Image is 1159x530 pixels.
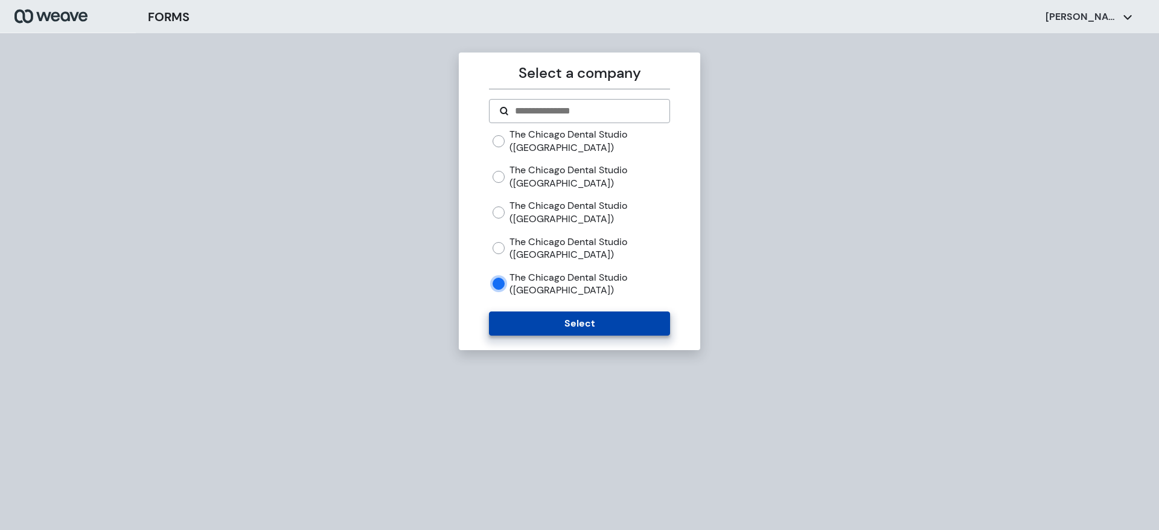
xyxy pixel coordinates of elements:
[489,62,669,84] p: Select a company
[509,235,669,261] label: The Chicago Dental Studio ([GEOGRAPHIC_DATA])
[509,271,669,297] label: The Chicago Dental Studio ([GEOGRAPHIC_DATA])
[1046,10,1118,24] p: [PERSON_NAME]
[509,128,669,154] label: The Chicago Dental Studio ([GEOGRAPHIC_DATA])
[148,8,190,26] h3: FORMS
[514,104,659,118] input: Search
[509,199,669,225] label: The Chicago Dental Studio ([GEOGRAPHIC_DATA])
[489,311,669,336] button: Select
[509,164,669,190] label: The Chicago Dental Studio ([GEOGRAPHIC_DATA])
